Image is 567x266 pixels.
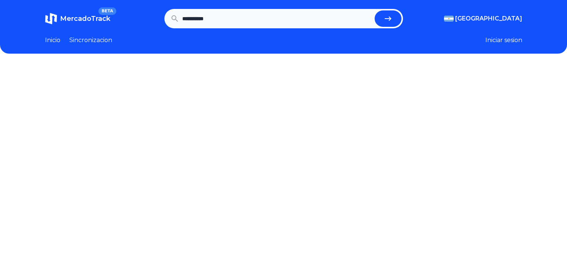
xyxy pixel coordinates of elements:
[45,13,110,25] a: MercadoTrackBETA
[60,15,110,23] span: MercadoTrack
[455,14,522,23] span: [GEOGRAPHIC_DATA]
[69,36,112,45] a: Sincronizacion
[45,13,57,25] img: MercadoTrack
[444,16,454,22] img: Argentina
[45,36,60,45] a: Inicio
[485,36,522,45] button: Iniciar sesion
[98,7,116,15] span: BETA
[444,14,522,23] button: [GEOGRAPHIC_DATA]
